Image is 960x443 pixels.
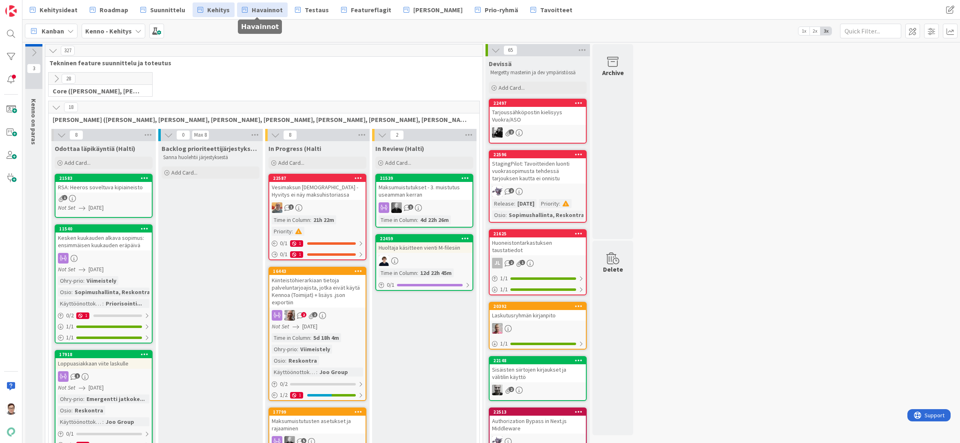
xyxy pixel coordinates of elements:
[292,227,293,236] span: :
[83,276,84,285] span: :
[55,174,153,218] a: 21583RSA: Heeros soveltuva kipiaineistoNot Set[DATE]
[269,268,366,308] div: 16443Kiinteistöhierarkiaan tietoja palveluntarjoajista, jotka eivät käytä Kennoa (Toimijat) + lis...
[53,115,469,124] span: Halti (Sebastian, VilleH, Riikka, Antti, MikkoV, PetriH, PetriM)
[376,235,472,253] div: 22459Huoltaja käsitteen vienti M-filesiin
[193,2,235,17] a: Kehitys
[311,215,336,224] div: 21h 22m
[399,2,468,17] a: [PERSON_NAME]
[280,250,288,259] span: 0 / 1
[490,339,586,349] div: 1/1
[269,390,366,400] div: 1/21
[417,268,418,277] span: :
[5,403,17,415] img: SM
[17,1,37,11] span: Support
[76,312,89,319] div: 1
[840,24,901,38] input: Quick Filter...
[413,5,463,15] span: [PERSON_NAME]
[376,280,472,290] div: 0/1
[268,267,366,401] a: 16443Kiinteistöhierarkiaan tietoja palveluntarjoajista, jotka eivät käytä Kennoa (Toimijat) + lis...
[417,215,418,224] span: :
[489,150,587,223] a: 22596StagingPilot: Tavoitteiden luonti vuokrasopimusta tehdessä tarjouksen kautta ei onnistuLMRel...
[5,5,17,17] img: Visit kanbanzone.com
[470,2,523,17] a: Prio-ryhmä
[298,345,332,354] div: Viimeistely
[798,27,809,35] span: 1x
[30,99,38,145] span: Kenno on paras
[490,230,586,237] div: 21625
[489,356,587,401] a: 22148Sisäisten siirtojen kirjaukset ja välitilin käyttöJH
[489,99,587,144] a: 22497Tarjoussähköpostin kielisyys Vuokra/ASOKM
[269,238,366,248] div: 0/11
[58,406,71,415] div: Osio
[492,385,503,395] img: JH
[241,23,279,31] h5: Havainnot
[514,199,515,208] span: :
[520,260,525,265] span: 1
[490,385,586,395] div: JH
[55,182,152,193] div: RSA: Heeros soveltuva kipiaineisto
[505,210,507,219] span: :
[25,2,82,17] a: Kehitysideat
[58,417,102,426] div: Käyttöönottokriittisyys
[408,204,413,210] span: 1
[603,264,623,274] div: Delete
[55,358,152,369] div: Loppuasiakkaan viite laskulle
[66,333,74,342] span: 1 / 1
[490,100,586,107] div: 22497
[100,5,128,15] span: Roadmap
[163,154,258,161] p: Sanna huolehtii järjestyksestä
[55,144,135,153] span: Odottaa läpikäyntiä (Halti)
[500,274,508,283] span: 1 / 1
[376,202,472,213] div: MV
[490,357,586,364] div: 22148
[85,27,132,35] b: Kenno - Kehitys
[194,133,207,137] div: Max 8
[85,2,133,17] a: Roadmap
[336,2,396,17] a: Featureflagit
[58,384,75,391] i: Not Set
[317,368,350,377] div: Joo Group
[375,144,424,153] span: In Review (Halti)
[61,46,75,55] span: 327
[53,87,142,95] span: Core (Pasi, Jussi, JaakkoHä, Jyri, Leo, MikkoK, Väinö)
[64,159,91,166] span: Add Card...
[490,273,586,284] div: 1/1
[490,186,586,197] div: LM
[280,380,288,388] span: 0 / 2
[272,333,310,342] div: Time in Column
[490,303,586,321] div: 20392Laskutusryhmän kirjanpito
[55,224,153,343] a: 11540Kesken kuukauden alkava sopimus: ensimmäisen kuukauden eräpäiväNot Set[DATE]Ohry-prio:Viimei...
[559,199,560,208] span: :
[55,175,152,193] div: 21583RSA: Heeros soveltuva kipiaineisto
[55,351,152,369] div: 17918Loppuasiakkaan viite laskulle
[351,5,391,15] span: Featureflagit
[269,268,366,275] div: 16443
[492,210,505,219] div: Osio
[375,234,473,291] a: 22459Huoltaja käsitteen vienti M-filesiinMTTime in Column:12d 22h 45m0/1
[290,251,303,258] div: 1
[490,323,586,334] div: HJ
[269,175,366,182] div: 22587
[485,5,518,15] span: Prio-ryhmä
[305,5,329,15] span: Testaus
[55,321,152,332] div: 1/1
[376,255,472,266] div: MT
[84,394,147,403] div: Emergentti jatkoke...
[490,151,586,158] div: 22596
[492,323,503,334] img: HJ
[515,199,537,208] div: [DATE]
[490,151,586,184] div: 22596StagingPilot: Tavoitteiden luonti vuokrasopimusta tehdessä tarjouksen kautta ei onnistu
[66,430,74,438] span: 0 / 1
[490,100,586,125] div: 22497Tarjoussähköpostin kielisyys Vuokra/ASO
[75,373,80,379] span: 1
[490,127,586,138] div: KM
[490,303,586,310] div: 20392
[380,175,472,181] div: 21539
[278,159,304,166] span: Add Card...
[493,358,586,363] div: 22148
[379,255,389,266] img: MT
[150,5,185,15] span: Suunnittelu
[272,202,282,213] img: BN
[285,356,286,365] span: :
[49,59,472,67] span: Tekninen feature suunnittelu ja toteutus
